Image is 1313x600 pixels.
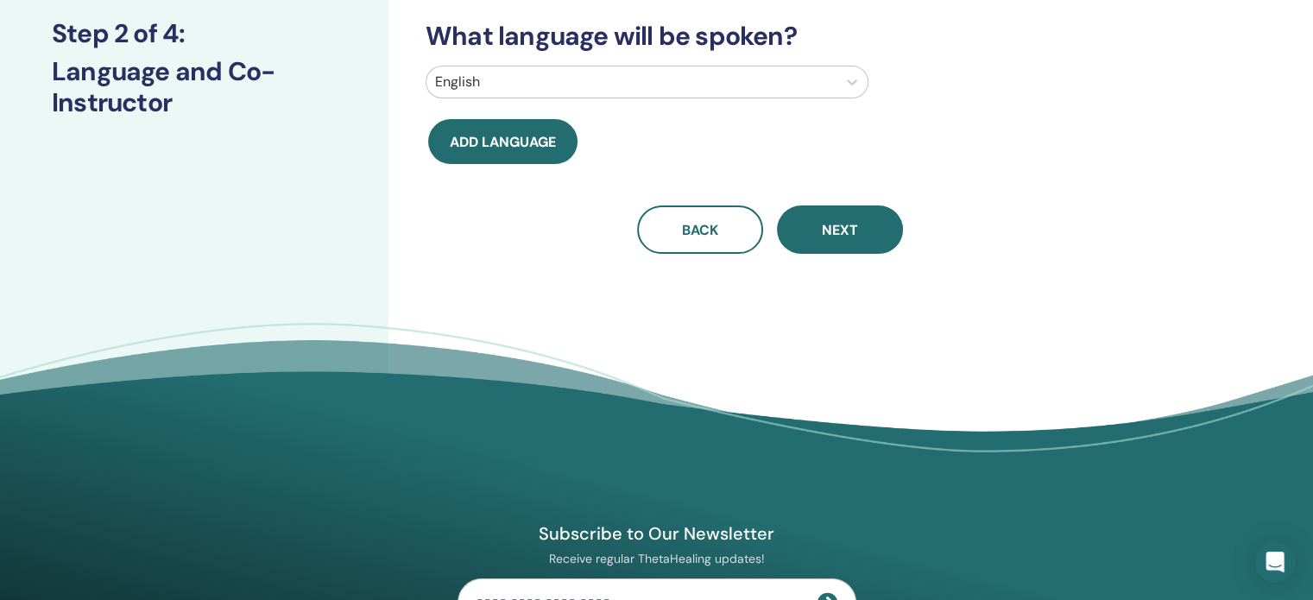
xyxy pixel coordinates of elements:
[52,56,337,118] h3: Language and Co-Instructor
[52,18,337,49] h3: Step 2 of 4 :
[777,205,903,254] button: Next
[682,221,718,239] span: Back
[822,221,858,239] span: Next
[458,551,856,566] p: Receive regular ThetaHealing updates!
[458,522,856,545] h4: Subscribe to Our Newsletter
[428,119,578,164] button: Add language
[415,21,1125,52] h3: What language will be spoken?
[1254,541,1296,583] div: Open Intercom Messenger
[637,205,763,254] button: Back
[450,133,556,151] span: Add language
